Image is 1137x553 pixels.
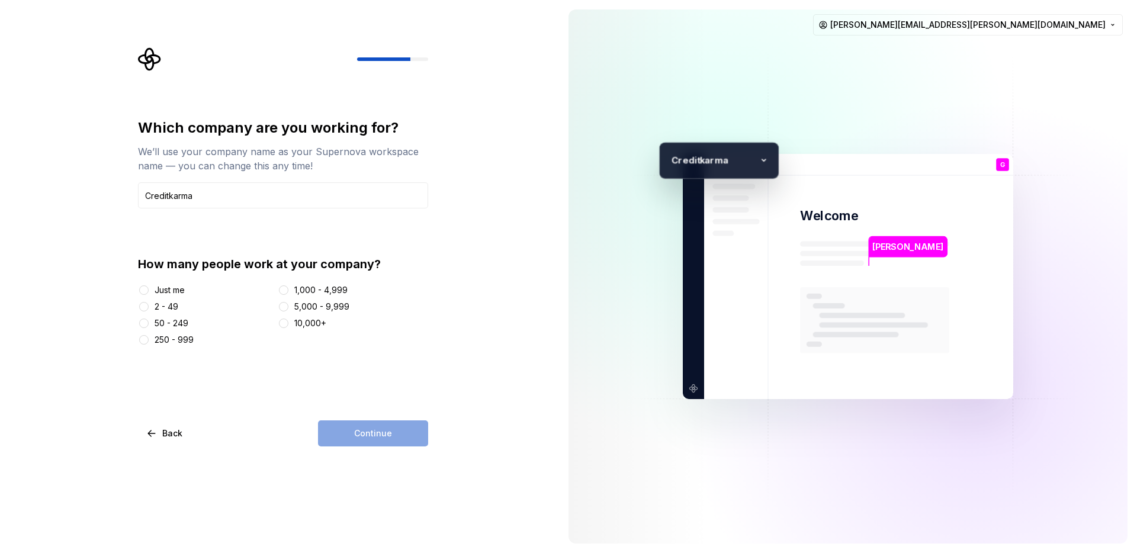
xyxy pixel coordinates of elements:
button: Back [138,420,192,446]
p: Welcome [800,207,858,224]
div: 10,000+ [294,317,326,329]
p: C [665,153,677,168]
div: 50 - 249 [155,317,188,329]
div: 2 - 49 [155,301,178,313]
div: Which company are you working for? [138,118,428,137]
span: Back [162,427,182,439]
p: G [1000,162,1005,168]
span: [PERSON_NAME][EMAIL_ADDRESS][PERSON_NAME][DOMAIN_NAME] [830,19,1106,31]
p: reditkarma [678,153,755,168]
svg: Supernova Logo [138,47,162,71]
input: Company name [138,182,428,208]
div: 1,000 - 4,999 [294,284,348,296]
button: [PERSON_NAME][EMAIL_ADDRESS][PERSON_NAME][DOMAIN_NAME] [813,14,1123,36]
div: We’ll use your company name as your Supernova workspace name — you can change this any time! [138,144,428,173]
div: 5,000 - 9,999 [294,301,349,313]
div: Just me [155,284,185,296]
div: 250 - 999 [155,334,194,346]
p: [PERSON_NAME] [872,240,943,253]
div: How many people work at your company? [138,256,428,272]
